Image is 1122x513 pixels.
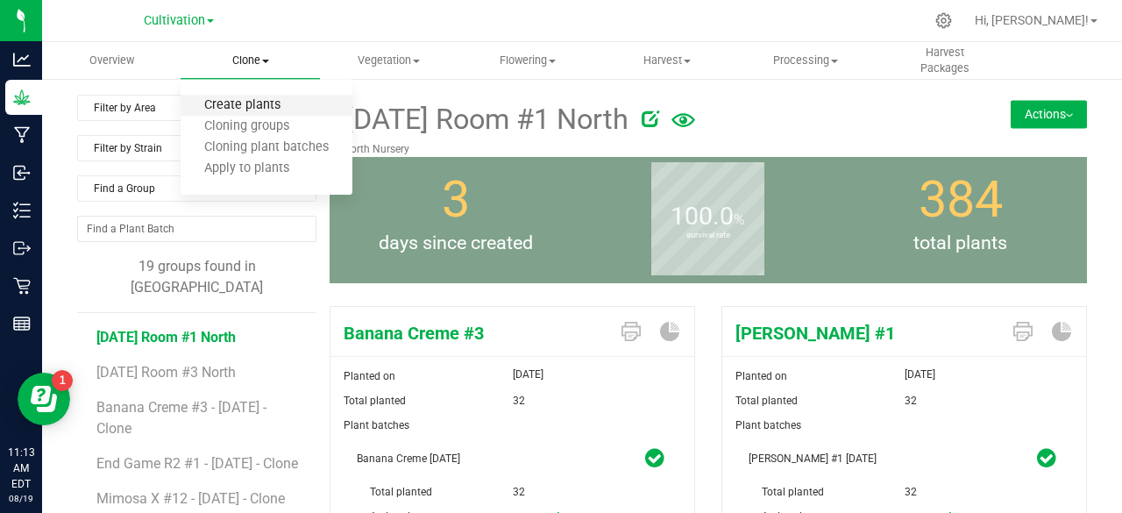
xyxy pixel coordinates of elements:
span: Filter by Strain [78,136,294,160]
group-info-box: Total number of plants [848,157,1074,283]
span: Mimosa X #12 - [DATE] - Clone [96,490,285,507]
span: [DATE] Room #1 North [343,98,628,141]
span: End Game R2 #1 - [DATE] - Clone [96,455,298,472]
inline-svg: Retail [13,277,31,295]
span: Processing [737,53,874,68]
span: Total planted [735,395,798,407]
span: Find a Group [78,176,294,201]
a: Harvest [598,42,736,79]
a: Clone Create plants Cloning groups Cloning plant batches Apply to plants [181,42,319,79]
button: Actions [1011,100,1087,128]
inline-svg: Manufacturing [13,126,31,144]
span: Banana Creme #3 - [DATE] - Clone [96,399,266,437]
span: Filter by Area [78,96,294,120]
p: North Nursery [343,141,948,157]
span: Planted on [344,370,395,382]
span: 32 [513,388,525,413]
group-info-box: Days since created [343,157,569,283]
iframe: Resource center unread badge [52,370,73,391]
span: days since created [330,229,582,257]
span: Plant batches [735,413,905,438]
p: 08/19 [8,492,34,505]
span: Create plants [181,98,304,113]
span: Banana Creme 08.16.25 [357,446,668,471]
inline-svg: Reports [13,315,31,332]
span: [DATE] Room #1 North [96,329,236,346]
span: Apply to plants [181,161,313,176]
a: Overview [42,42,181,79]
b: survival rate [651,156,764,313]
span: Total planted [344,395,406,407]
span: 32 [905,480,917,504]
div: 19 groups found in [GEOGRAPHIC_DATA] [77,256,316,298]
span: Banana Hammock #1 [722,320,962,346]
a: Harvest Packages [875,42,1013,79]
p: 11:13 AM EDT [8,445,34,492]
span: Banana Creme #3 [330,320,571,346]
a: Vegetation [320,42,458,79]
span: [DATE] [513,364,543,385]
span: Harvest Packages [876,45,1012,76]
a: Flowering [458,42,597,79]
span: Cloning plant batches [181,140,352,155]
span: [DATE] [905,364,935,385]
a: Processing [736,42,875,79]
span: Banana Hammock #1 08.16.25 [749,446,1060,471]
span: Hi, [PERSON_NAME]! [975,13,1089,27]
inline-svg: Analytics [13,51,31,68]
inline-svg: Inventory [13,202,31,219]
span: Planted on [735,370,787,382]
span: Flowering [459,53,596,68]
span: 32 [905,388,917,413]
span: Clone [181,53,319,68]
span: 384 [919,170,1003,229]
span: Plant batches [344,413,513,438]
span: Cultivation [144,13,205,28]
span: Harvest [599,53,735,68]
span: Vegetation [321,53,458,68]
inline-svg: Outbound [13,239,31,257]
span: Total planted [762,486,824,498]
span: plant_batch [1037,445,1055,471]
iframe: Resource center [18,373,70,425]
span: Cloning groups [181,119,313,134]
span: total plants [834,229,1087,257]
span: plant_batch [645,445,664,471]
inline-svg: Grow [13,89,31,106]
span: Banana Creme [DATE] [357,452,460,465]
input: NO DATA FOUND [78,217,316,241]
span: Overview [66,53,158,68]
span: 3 [442,170,470,229]
span: [DATE] Room #3 North [96,364,236,381]
span: 32 [513,480,525,504]
inline-svg: Inbound [13,164,31,182]
span: Total planted [370,486,432,498]
span: [PERSON_NAME] #1 [DATE] [749,452,877,465]
div: Manage settings [933,12,955,29]
group-info-box: Survival rate [595,157,821,283]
